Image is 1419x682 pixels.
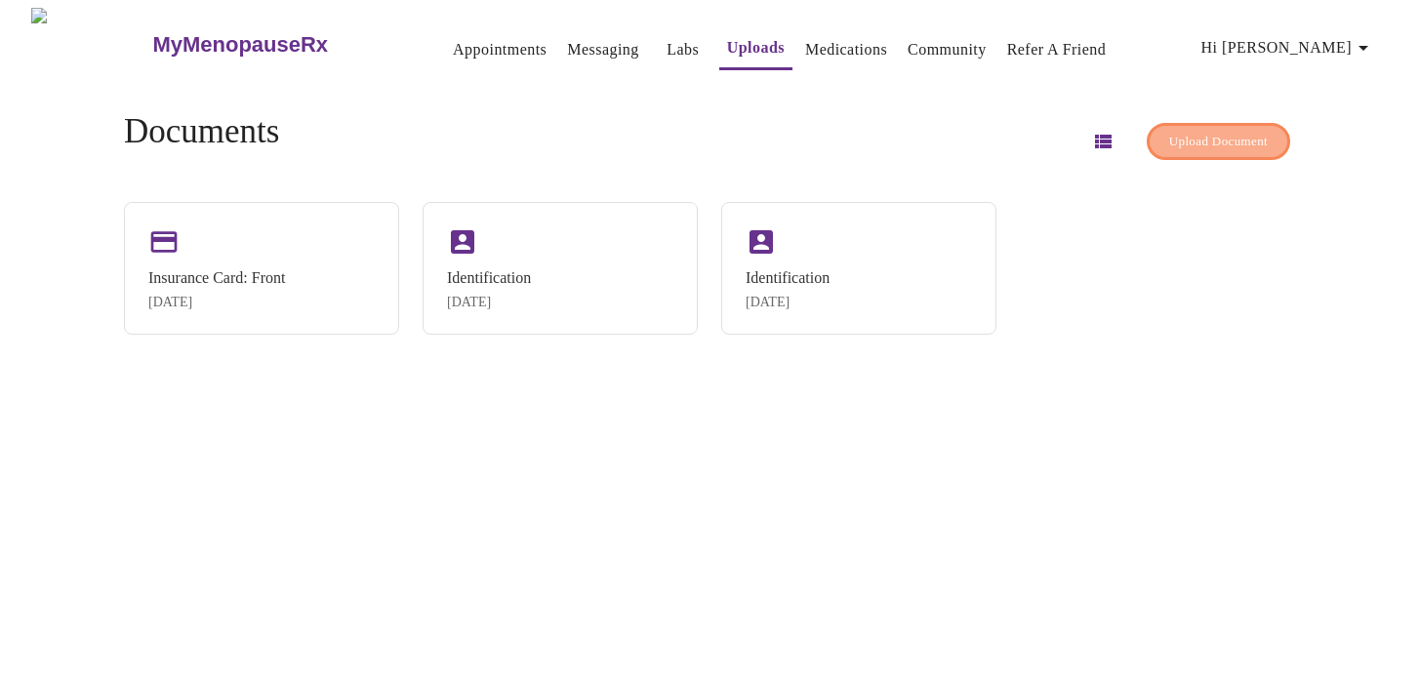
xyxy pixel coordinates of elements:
[447,295,531,310] div: [DATE]
[567,36,638,63] a: Messaging
[746,295,830,310] div: [DATE]
[1079,118,1126,165] button: Switch to list view
[1007,36,1107,63] a: Refer a Friend
[797,30,895,69] button: Medications
[1169,131,1268,153] span: Upload Document
[559,30,646,69] button: Messaging
[453,36,547,63] a: Appointments
[150,11,406,79] a: MyMenopauseRx
[908,36,987,63] a: Community
[652,30,714,69] button: Labs
[124,112,279,151] h4: Documents
[1147,123,1290,161] button: Upload Document
[999,30,1115,69] button: Refer a Friend
[148,295,285,310] div: [DATE]
[1194,28,1383,67] button: Hi [PERSON_NAME]
[1201,34,1375,61] span: Hi [PERSON_NAME]
[805,36,887,63] a: Medications
[31,8,150,81] img: MyMenopauseRx Logo
[148,269,285,287] div: Insurance Card: Front
[719,28,792,70] button: Uploads
[445,30,554,69] button: Appointments
[727,34,785,61] a: Uploads
[667,36,699,63] a: Labs
[447,269,531,287] div: Identification
[900,30,994,69] button: Community
[746,269,830,287] div: Identification
[152,32,328,58] h3: MyMenopauseRx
